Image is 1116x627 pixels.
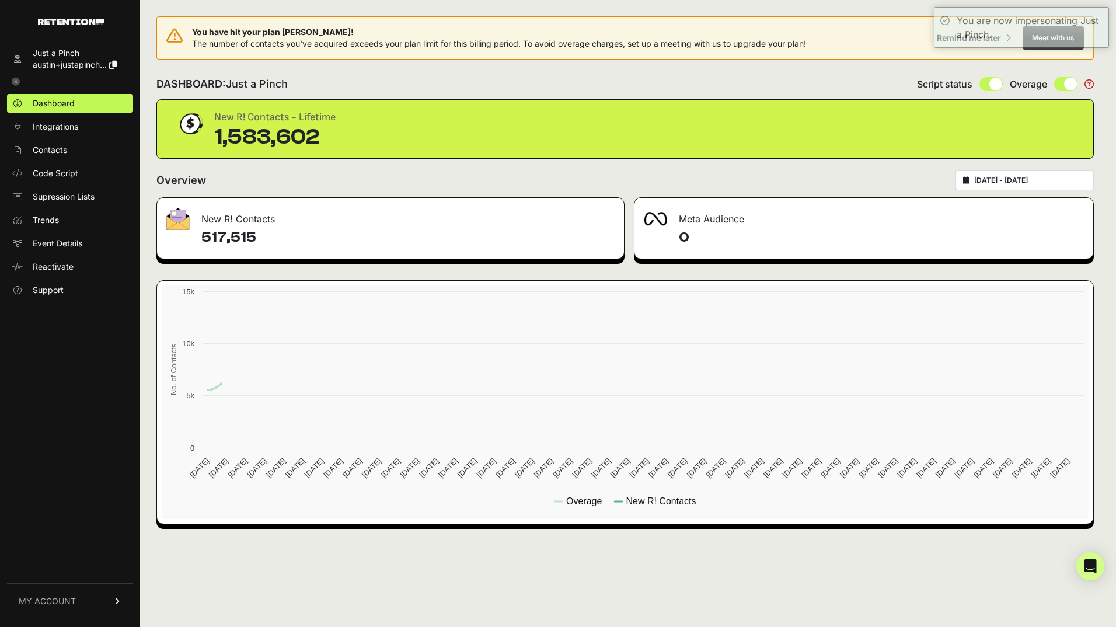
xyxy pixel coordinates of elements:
text: [DATE] [838,457,861,479]
text: [DATE] [1010,457,1033,479]
text: [DATE] [322,457,344,479]
text: Overage [566,496,602,506]
span: Just a Pinch [226,78,288,90]
span: Code Script [33,168,78,179]
span: The number of contacts you've acquired exceeds your plan limit for this billing period. To avoid ... [192,39,806,48]
text: [DATE] [303,457,326,479]
h2: DASHBOARD: [156,76,288,92]
h4: 517,515 [201,228,615,247]
a: Integrations [7,117,133,136]
span: Script status [917,77,972,91]
text: [DATE] [551,457,574,479]
a: MY ACCOUNT [7,583,133,619]
img: fa-envelope-19ae18322b30453b285274b1b8af3d052b27d846a4fbe8435d1a52b978f639a2.png [166,208,190,230]
span: Supression Lists [33,191,95,203]
a: Dashboard [7,94,133,113]
button: Remind me later [932,27,1016,48]
a: Contacts [7,141,133,159]
text: [DATE] [876,457,899,479]
text: 0 [190,444,194,452]
a: Supression Lists [7,187,133,206]
text: [DATE] [513,457,536,479]
text: [DATE] [685,457,708,479]
span: Support [33,284,64,296]
text: [DATE] [456,457,479,479]
text: [DATE] [742,457,765,479]
span: Dashboard [33,97,75,109]
text: [DATE] [379,457,402,479]
text: 10k [182,339,194,348]
text: [DATE] [188,457,211,479]
img: dollar-coin-05c43ed7efb7bc0c12610022525b4bbbb207c7efeef5aecc26f025e68dcafac9.png [176,109,205,138]
text: [DATE] [762,457,784,479]
text: [DATE] [705,457,727,479]
text: [DATE] [207,457,230,479]
text: [DATE] [341,457,364,479]
a: Event Details [7,234,133,253]
a: Code Script [7,164,133,183]
span: Overage [1010,77,1047,91]
text: [DATE] [991,457,1014,479]
text: [DATE] [666,457,689,479]
text: [DATE] [417,457,440,479]
text: [DATE] [590,457,612,479]
text: 15k [182,287,194,296]
a: Reactivate [7,257,133,276]
text: [DATE] [857,457,880,479]
text: [DATE] [723,457,746,479]
text: [DATE] [647,457,669,479]
div: New R! Contacts [157,198,624,233]
text: [DATE] [953,457,975,479]
text: [DATE] [284,457,306,479]
text: New R! Contacts [626,496,696,506]
text: [DATE] [1048,457,1071,479]
span: Reactivate [33,261,74,273]
text: [DATE] [934,457,957,479]
text: [DATE] [781,457,804,479]
text: No. of Contacts [169,344,178,395]
text: [DATE] [475,457,497,479]
span: MY ACCOUNT [19,595,76,607]
div: Open Intercom Messenger [1076,552,1104,580]
text: [DATE] [915,457,937,479]
text: 5k [186,391,194,400]
text: [DATE] [245,457,268,479]
div: Meta Audience [634,198,1093,233]
div: Just a Pinch [33,47,117,59]
h2: Overview [156,172,206,189]
a: Just a Pinch austin+justapinch... [7,44,133,74]
text: [DATE] [570,457,593,479]
a: Trends [7,211,133,229]
div: New R! Contacts - Lifetime [214,109,336,126]
text: [DATE] [360,457,383,479]
div: You are now impersonating Just a Pinch. [957,13,1103,41]
text: [DATE] [1030,457,1052,479]
text: [DATE] [226,457,249,479]
text: [DATE] [628,457,651,479]
text: [DATE] [895,457,918,479]
text: [DATE] [609,457,632,479]
span: Contacts [33,144,67,156]
text: [DATE] [494,457,517,479]
img: Retention.com [38,19,104,25]
img: fa-meta-2f981b61bb99beabf952f7030308934f19ce035c18b003e963880cc3fabeebb7.png [644,212,667,226]
text: [DATE] [532,457,555,479]
text: [DATE] [819,457,842,479]
text: [DATE] [398,457,421,479]
span: You have hit your plan [PERSON_NAME]! [192,26,806,38]
div: 1,583,602 [214,126,336,149]
text: [DATE] [972,457,995,479]
text: [DATE] [800,457,822,479]
h4: 0 [679,228,1084,247]
span: Event Details [33,238,82,249]
text: [DATE] [437,457,459,479]
span: Integrations [33,121,78,133]
a: Support [7,281,133,299]
span: austin+justapinch... [33,60,107,69]
text: [DATE] [264,457,287,479]
span: Trends [33,214,59,226]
